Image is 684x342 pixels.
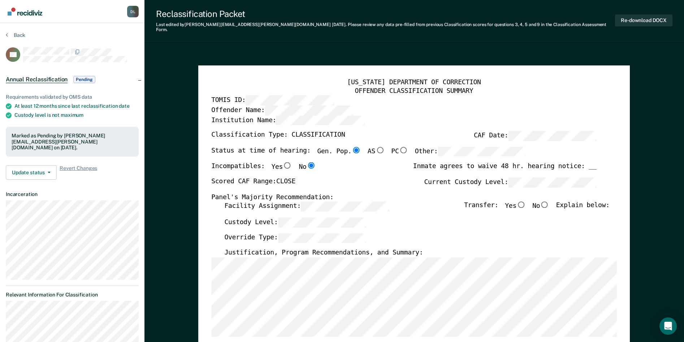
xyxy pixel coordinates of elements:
label: No [299,162,316,172]
span: Revert Changes [60,165,97,180]
input: Other: [438,146,526,156]
div: OFFENDER CLASSIFICATION SUMMARY [212,87,617,95]
div: Open Intercom Messenger [659,317,677,335]
label: AS [368,146,385,156]
button: Back [6,32,25,38]
input: Facility Assignment: [301,201,389,211]
div: Custody level is not [14,112,139,118]
div: Requirements validated by OMS data [6,94,139,100]
dt: Incarceration [6,191,139,197]
input: Yes [283,162,293,169]
div: Inmate agrees to waive 48 hr. hearing notice: __ [413,162,597,178]
dt: Relevant Information For Classification [6,292,139,298]
span: Pending [73,76,95,83]
label: Institution Name: [212,115,365,125]
label: PC [391,146,408,156]
button: Update status [6,165,57,180]
button: Re-download DOCX [615,14,672,26]
input: Custody Level: [278,217,366,227]
input: AS [375,146,385,153]
label: Current Custody Level: [424,177,597,187]
label: Yes [272,162,293,172]
label: CAF Date: [474,131,597,141]
button: Profile dropdown button [127,6,139,17]
input: Current Custody Level: [508,177,597,187]
div: [US_STATE] DEPARTMENT OF CORRECTION [212,78,617,87]
span: maximum [61,112,83,118]
div: Status at time of hearing: [212,146,526,162]
div: Panel's Majority Recommendation: [212,193,597,202]
label: Other: [415,146,526,156]
label: Offender Name: [212,105,354,115]
div: At least 12 months since last reclassification [14,103,139,109]
label: Custody Level: [225,217,367,227]
span: [DATE] [332,22,346,27]
div: Last edited by [PERSON_NAME][EMAIL_ADDRESS][PERSON_NAME][DOMAIN_NAME] . Please review any data pr... [156,22,615,33]
img: Recidiviz [8,8,42,16]
label: No [533,201,550,211]
label: Justification, Program Recommendations, and Summary: [225,249,423,257]
span: Annual Reclassification [6,76,68,83]
input: TOMIS ID: [246,95,334,105]
label: Override Type: [225,233,367,243]
input: Override Type: [278,233,366,243]
label: Facility Assignment: [225,201,389,211]
input: Institution Name: [276,115,364,125]
label: Classification Type: CLASSIFICATION [212,131,345,141]
input: Gen. Pop. [352,146,361,153]
div: Reclassification Packet [156,9,615,19]
input: CAF Date: [508,131,597,141]
label: Yes [505,201,526,211]
label: Gen. Pop. [317,146,361,156]
input: PC [399,146,408,153]
div: D L [127,6,139,17]
label: TOMIS ID: [212,95,334,105]
input: No [307,162,316,169]
input: No [540,201,550,208]
label: Scored CAF Range: CLOSE [212,177,296,187]
div: Incompatibles: [212,162,316,178]
span: date [119,103,129,109]
div: Marked as Pending by [PERSON_NAME][EMAIL_ADDRESS][PERSON_NAME][DOMAIN_NAME] on [DATE]. [12,133,133,151]
div: Transfer: Explain below: [464,201,610,217]
input: Offender Name: [265,105,353,115]
input: Yes [516,201,526,208]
